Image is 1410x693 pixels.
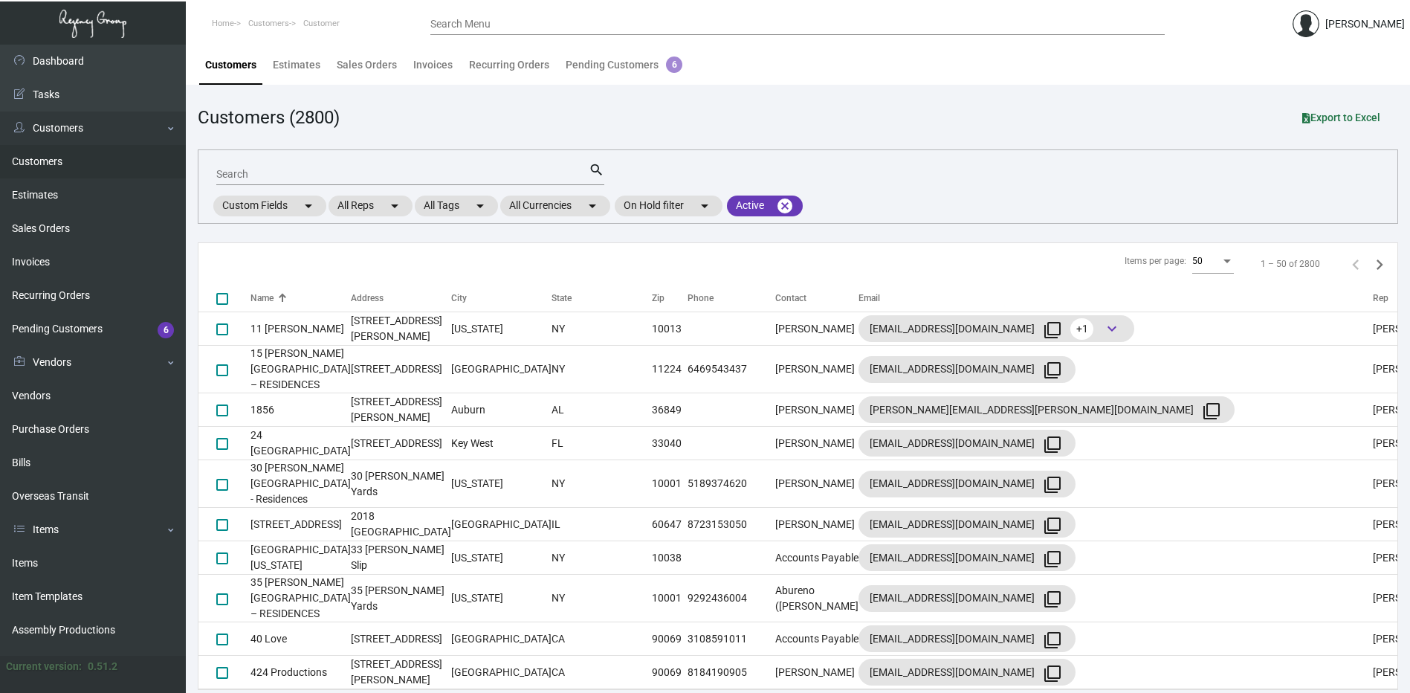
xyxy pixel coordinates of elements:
[688,508,775,541] td: 8723153050
[451,656,552,689] td: [GEOGRAPHIC_DATA]
[1293,10,1319,37] img: admin@bootstrapmaster.com
[552,656,652,689] td: CA
[351,622,451,656] td: [STREET_ADDRESS]
[1044,321,1061,339] mat-icon: filter_none
[688,575,775,622] td: 9292436004
[451,312,552,346] td: [US_STATE]
[870,660,1064,684] div: [EMAIL_ADDRESS][DOMAIN_NAME]
[451,575,552,622] td: [US_STATE]
[198,104,340,131] div: Customers (2800)
[652,312,688,346] td: 10013
[552,291,572,305] div: State
[1203,402,1220,420] mat-icon: filter_none
[652,656,688,689] td: 90069
[250,291,351,305] div: Name
[250,575,351,622] td: 35 [PERSON_NAME][GEOGRAPHIC_DATA] – RESIDENCES
[688,622,775,656] td: 3108591011
[1044,665,1061,683] mat-icon: filter_none
[552,460,652,508] td: NY
[303,19,340,28] span: Customer
[870,627,1064,651] div: [EMAIL_ADDRESS][DOMAIN_NAME]
[775,312,858,346] td: [PERSON_NAME]
[1044,590,1061,608] mat-icon: filter_none
[248,19,289,28] span: Customers
[652,427,688,460] td: 33040
[250,346,351,393] td: 15 [PERSON_NAME][GEOGRAPHIC_DATA] – RESIDENCES
[1044,476,1061,494] mat-icon: filter_none
[775,508,858,541] td: [PERSON_NAME]
[870,431,1064,455] div: [EMAIL_ADDRESS][DOMAIN_NAME]
[415,196,498,216] mat-chip: All Tags
[1302,112,1380,123] span: Export to Excel
[451,508,552,541] td: [GEOGRAPHIC_DATA]
[652,541,688,575] td: 10038
[451,460,552,508] td: [US_STATE]
[727,196,803,216] mat-chip: Active
[451,393,552,427] td: Auburn
[1344,252,1368,276] button: Previous page
[775,656,858,689] td: [PERSON_NAME]
[652,575,688,622] td: 10001
[351,291,384,305] div: Address
[652,622,688,656] td: 90069
[1125,254,1186,268] div: Items per page:
[775,622,858,656] td: Accounts Payable
[775,291,858,305] div: Contact
[329,196,413,216] mat-chip: All Reps
[615,196,722,216] mat-chip: On Hold filter
[870,317,1123,341] div: [EMAIL_ADDRESS][DOMAIN_NAME]
[451,427,552,460] td: Key West
[870,587,1064,610] div: [EMAIL_ADDRESS][DOMAIN_NAME]
[469,57,549,73] div: Recurring Orders
[775,460,858,508] td: [PERSON_NAME]
[688,460,775,508] td: 5189374620
[250,622,351,656] td: 40 Love
[870,358,1064,381] div: [EMAIL_ADDRESS][DOMAIN_NAME]
[552,393,652,427] td: AL
[451,291,552,305] div: City
[775,393,858,427] td: [PERSON_NAME]
[471,197,489,215] mat-icon: arrow_drop_down
[451,541,552,575] td: [US_STATE]
[1325,16,1405,32] div: [PERSON_NAME]
[1044,361,1061,379] mat-icon: filter_none
[775,346,858,393] td: [PERSON_NAME]
[870,398,1223,422] div: [PERSON_NAME][EMAIL_ADDRESS][PERSON_NAME][DOMAIN_NAME]
[858,285,1373,312] th: Email
[1070,318,1093,340] span: +1
[652,460,688,508] td: 10001
[696,197,714,215] mat-icon: arrow_drop_down
[1261,257,1320,271] div: 1 – 50 of 2800
[213,196,326,216] mat-chip: Custom Fields
[351,291,451,305] div: Address
[1192,257,1234,267] mat-select: Items per page:
[775,291,806,305] div: Contact
[250,393,351,427] td: 1856
[589,161,604,179] mat-icon: search
[250,656,351,689] td: 424 Productions
[351,346,451,393] td: [STREET_ADDRESS]
[300,197,317,215] mat-icon: arrow_drop_down
[688,291,775,305] div: Phone
[566,57,682,73] div: Pending Customers
[250,460,351,508] td: 30 [PERSON_NAME][GEOGRAPHIC_DATA] - Residences
[451,291,467,305] div: City
[351,312,451,346] td: [STREET_ADDRESS][PERSON_NAME]
[6,659,82,674] div: Current version:
[652,291,688,305] div: Zip
[775,575,858,622] td: Abureno ([PERSON_NAME]
[250,291,274,305] div: Name
[1103,320,1121,338] span: keyboard_arrow_down
[250,508,351,541] td: [STREET_ADDRESS]
[1044,550,1061,568] mat-icon: filter_none
[250,541,351,575] td: [GEOGRAPHIC_DATA] [US_STATE]
[351,575,451,622] td: 35 [PERSON_NAME] Yards
[273,57,320,73] div: Estimates
[652,291,664,305] div: Zip
[205,57,256,73] div: Customers
[688,656,775,689] td: 8184190905
[552,541,652,575] td: NY
[351,508,451,541] td: 2018 [GEOGRAPHIC_DATA]
[1044,517,1061,535] mat-icon: filter_none
[688,346,775,393] td: 6469543437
